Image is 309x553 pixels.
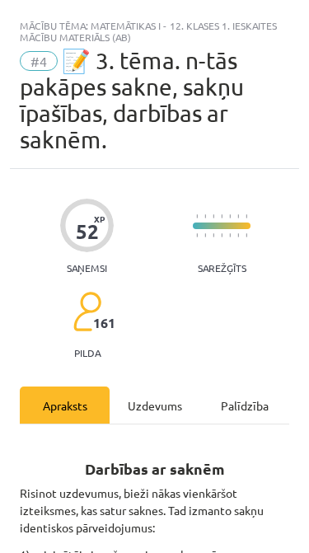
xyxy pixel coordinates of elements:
span: #4 [20,51,58,71]
div: Apraksts [20,387,110,424]
img: icon-short-line-57e1e144782c952c97e751825c79c345078a6d821885a25fce030b3d8c18986b.svg [229,233,231,237]
span: 📝 3. tēma. n-tās pakāpes sakne, sakņu īpašības, darbības ar saknēm. [20,47,244,153]
p: Saņemsi [60,262,114,274]
img: icon-short-line-57e1e144782c952c97e751825c79c345078a6d821885a25fce030b3d8c18986b.svg [246,214,247,218]
span: XP [94,214,105,223]
img: icon-short-line-57e1e144782c952c97e751825c79c345078a6d821885a25fce030b3d8c18986b.svg [229,214,231,218]
span: 161 [93,316,115,330]
img: icon-short-line-57e1e144782c952c97e751825c79c345078a6d821885a25fce030b3d8c18986b.svg [204,233,206,237]
img: icon-short-line-57e1e144782c952c97e751825c79c345078a6d821885a25fce030b3d8c18986b.svg [196,214,198,218]
p: Sarežģīts [198,262,246,274]
img: icon-short-line-57e1e144782c952c97e751825c79c345078a6d821885a25fce030b3d8c18986b.svg [204,214,206,218]
b: Darbības ar saknēm [85,459,225,478]
img: icon-short-line-57e1e144782c952c97e751825c79c345078a6d821885a25fce030b3d8c18986b.svg [213,233,214,237]
img: icon-short-line-57e1e144782c952c97e751825c79c345078a6d821885a25fce030b3d8c18986b.svg [221,233,222,237]
div: 52 [76,220,99,243]
img: icon-short-line-57e1e144782c952c97e751825c79c345078a6d821885a25fce030b3d8c18986b.svg [196,233,198,237]
img: students-c634bb4e5e11cddfef0936a35e636f08e4e9abd3cc4e673bd6f9a4125e45ecb1.svg [73,291,101,332]
img: icon-short-line-57e1e144782c952c97e751825c79c345078a6d821885a25fce030b3d8c18986b.svg [221,214,222,218]
div: Palīdzība [199,387,289,424]
img: icon-short-line-57e1e144782c952c97e751825c79c345078a6d821885a25fce030b3d8c18986b.svg [213,214,214,218]
div: Uzdevums [110,387,199,424]
img: icon-short-line-57e1e144782c952c97e751825c79c345078a6d821885a25fce030b3d8c18986b.svg [237,214,239,218]
p: Risinot uzdevumus, bieži nākas vienkāršot izteiksmes, kas satur saknes. Tad izmanto sakņu identis... [20,485,289,537]
img: icon-short-line-57e1e144782c952c97e751825c79c345078a6d821885a25fce030b3d8c18986b.svg [246,233,247,237]
div: Mācību tēma: Matemātikas i - 12. klases 1. ieskaites mācību materiāls (ab) [20,20,289,43]
img: icon-short-line-57e1e144782c952c97e751825c79c345078a6d821885a25fce030b3d8c18986b.svg [237,233,239,237]
p: pilda [74,347,101,359]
